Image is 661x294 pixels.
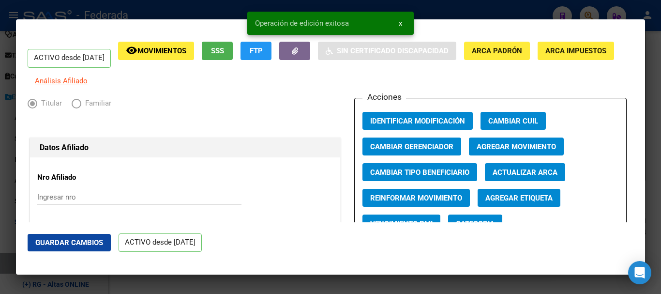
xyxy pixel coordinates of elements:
button: x [391,15,410,32]
span: x [399,19,402,28]
span: Identificar Modificación [370,117,465,125]
p: CUIL [37,221,126,232]
p: ACTIVO desde [DATE] [119,233,202,252]
span: Actualizar ARCA [493,168,557,177]
span: Sin Certificado Discapacidad [337,47,449,56]
button: Actualizar ARCA [485,163,565,181]
span: Análisis Afiliado [35,77,88,85]
span: Vencimiento PMI [370,219,433,228]
button: Agregar Movimiento [469,138,564,155]
h1: Datos Afiliado [40,142,330,154]
span: Familiar [81,98,111,109]
span: Cambiar Tipo Beneficiario [370,168,469,177]
button: Guardar Cambios [28,234,111,251]
button: Cambiar Tipo Beneficiario [362,163,477,181]
button: Cambiar CUIL [481,112,546,130]
span: Agregar Movimiento [477,142,556,151]
span: Categoria [456,219,495,228]
h3: Acciones [362,91,406,103]
span: ARCA Padrón [472,47,522,56]
button: Cambiar Gerenciador [362,138,461,155]
button: ARCA Padrón [464,42,530,60]
span: Operación de edición exitosa [255,18,349,28]
mat-radio-group: Elija una opción [28,101,121,110]
span: ARCA Impuestos [545,47,606,56]
button: Movimientos [118,42,194,60]
button: Vencimiento PMI [362,215,440,232]
span: SSS [211,47,224,56]
span: FTP [250,47,263,56]
button: Identificar Modificación [362,112,473,130]
span: Agregar Etiqueta [485,194,553,202]
button: Categoria [448,215,502,232]
span: Cambiar CUIL [488,117,538,125]
span: Titular [37,98,62,109]
button: SSS [202,42,233,60]
p: Nro Afiliado [37,172,126,183]
span: Guardar Cambios [35,238,103,247]
div: Open Intercom Messenger [628,261,651,284]
button: FTP [240,42,271,60]
button: Sin Certificado Discapacidad [318,42,456,60]
span: Cambiar Gerenciador [370,142,453,151]
mat-icon: remove_red_eye [126,45,137,56]
button: Reinformar Movimiento [362,189,470,207]
p: ACTIVO desde [DATE] [28,49,111,68]
span: Reinformar Movimiento [370,194,462,202]
span: Movimientos [137,47,186,56]
button: ARCA Impuestos [538,42,614,60]
button: Agregar Etiqueta [478,189,560,207]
